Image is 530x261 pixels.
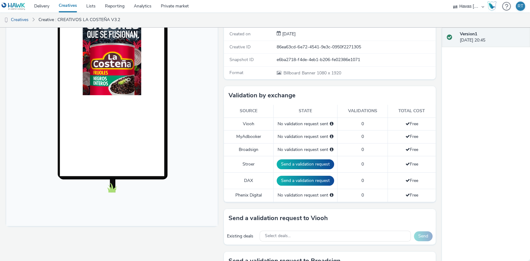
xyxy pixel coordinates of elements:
[224,105,274,117] th: Source
[460,31,477,37] strong: Version 1
[277,147,334,153] div: No validation request sent
[3,17,9,23] img: dooh
[361,121,364,127] span: 0
[224,156,274,173] td: Stroer
[229,91,296,100] h3: Validation by exchange
[277,134,334,140] div: No validation request sent
[229,44,251,50] span: Creative ID
[224,143,274,156] td: Broadsign
[330,147,333,153] div: Please select a deal below and click on Send to send a validation request to Broadsign.
[277,44,435,50] div: 86ea63cd-6e72-4541-9e3c-0950f2271305
[361,178,364,184] span: 0
[361,161,364,167] span: 0
[330,121,333,127] div: Please select a deal below and click on Send to send a validation request to Viooh.
[405,192,418,198] span: Free
[277,159,334,169] button: Send a validation request
[224,117,274,130] td: Viooh
[330,134,333,140] div: Please select a deal below and click on Send to send a validation request to MyAdbooker.
[405,178,418,184] span: Free
[224,173,274,189] td: DAX
[460,31,525,44] div: [DATE] 20:45
[277,121,334,127] div: No validation request sent
[274,105,337,117] th: State
[283,70,341,76] span: 1080 x 1920
[283,70,316,76] span: Billboard Banner
[361,134,364,139] span: 0
[281,31,296,37] span: [DATE]
[487,1,499,11] a: Hawk Academy
[76,19,135,123] img: Advertisement preview
[281,31,296,37] div: Creation 15 October 2025, 20:45
[35,12,123,27] a: Creative : CREATIVOS LA COSTEÑA V3.2
[405,147,418,153] span: Free
[405,121,418,127] span: Free
[277,176,334,186] button: Send a validation request
[229,57,254,63] span: Snapshot ID
[361,192,364,198] span: 0
[330,192,333,198] div: Please select a deal below and click on Send to send a validation request to Phenix Digital.
[405,161,418,167] span: Free
[227,233,256,239] div: Existing deals
[224,189,274,202] td: Phenix Digital
[229,70,243,76] span: Format
[229,31,251,37] span: Created on
[337,105,388,117] th: Validations
[277,192,334,198] div: No validation request sent
[518,2,523,11] div: RT
[487,1,496,11] img: Hawk Academy
[229,214,328,223] h3: Send a validation request to Viooh
[224,130,274,143] td: MyAdbooker
[388,105,436,117] th: Total cost
[265,233,290,239] span: Select deals...
[361,147,364,153] span: 0
[414,231,433,241] button: Send
[405,134,418,139] span: Free
[2,2,25,10] img: undefined Logo
[277,57,435,63] div: e6ba2718-f4de-4eb1-b206-fe02386e1071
